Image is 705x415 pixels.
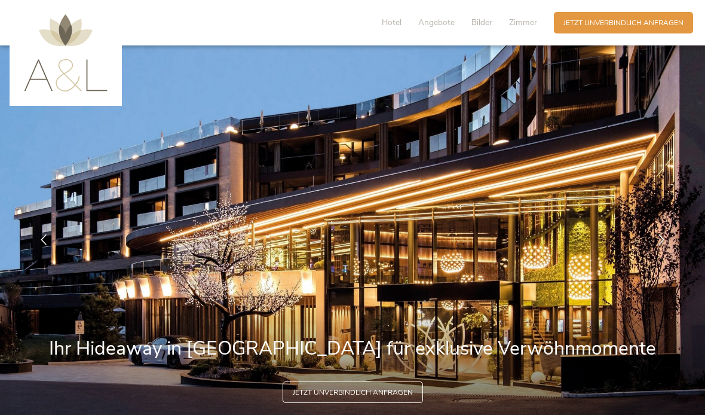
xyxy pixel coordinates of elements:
[382,17,401,28] span: Hotel
[293,387,413,398] span: Jetzt unverbindlich anfragen
[418,17,455,28] span: Angebote
[471,17,492,28] span: Bilder
[563,18,683,28] span: Jetzt unverbindlich anfragen
[24,14,108,91] img: AMONTI & LUNARIS Wellnessresort
[509,17,537,28] span: Zimmer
